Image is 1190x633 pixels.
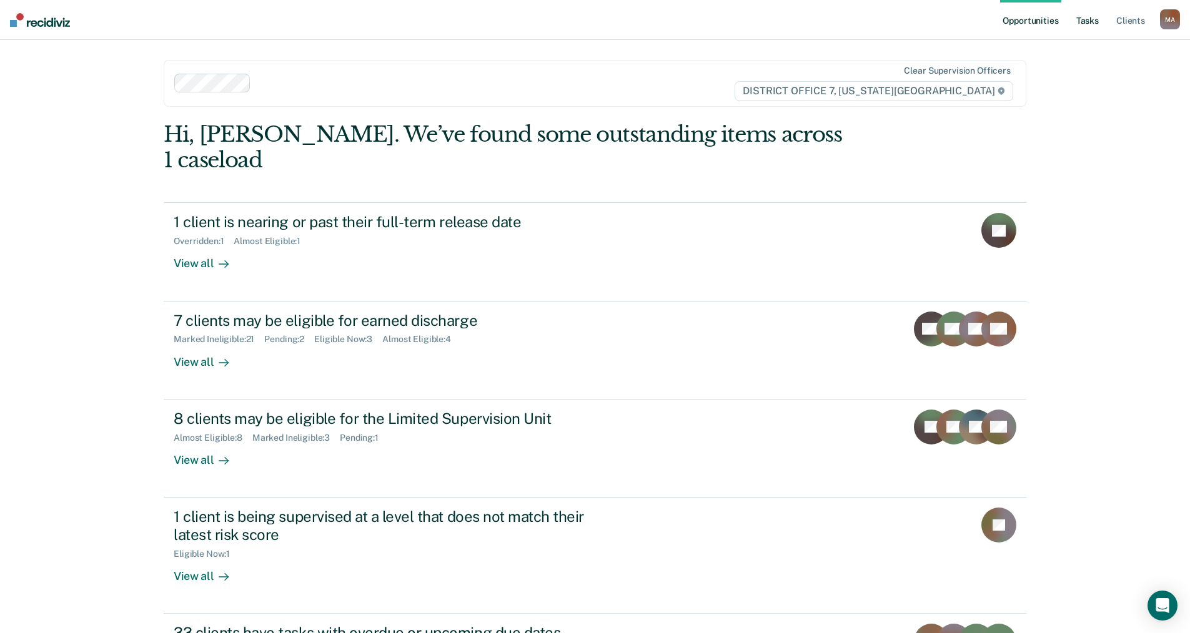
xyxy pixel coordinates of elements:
a: 7 clients may be eligible for earned dischargeMarked Ineligible:21Pending:2Eligible Now:3Almost E... [164,302,1026,400]
div: Marked Ineligible : 21 [174,334,264,345]
div: View all [174,345,244,369]
div: Almost Eligible : 4 [382,334,461,345]
div: Eligible Now : 1 [174,549,240,559]
div: 7 clients may be eligible for earned discharge [174,312,612,330]
div: Almost Eligible : 1 [234,236,310,247]
div: Pending : 2 [264,334,314,345]
a: 8 clients may be eligible for the Limited Supervision UnitAlmost Eligible:8Marked Ineligible:3Pen... [164,400,1026,498]
a: 1 client is being supervised at a level that does not match their latest risk scoreEligible Now:1... [164,498,1026,614]
img: Recidiviz [10,13,70,27]
div: Pending : 1 [340,433,389,443]
div: View all [174,443,244,467]
div: View all [174,559,244,583]
div: View all [174,247,244,271]
div: Marked Ineligible : 3 [252,433,340,443]
div: Overridden : 1 [174,236,234,247]
div: Hi, [PERSON_NAME]. We’ve found some outstanding items across 1 caseload [164,122,854,173]
div: Clear supervision officers [904,66,1010,76]
div: M A [1160,9,1180,29]
div: 8 clients may be eligible for the Limited Supervision Unit [174,410,612,428]
div: Open Intercom Messenger [1148,591,1178,621]
div: 1 client is nearing or past their full-term release date [174,213,612,231]
div: Eligible Now : 3 [314,334,382,345]
button: MA [1160,9,1180,29]
a: 1 client is nearing or past their full-term release dateOverridden:1Almost Eligible:1View all [164,202,1026,301]
div: 1 client is being supervised at a level that does not match their latest risk score [174,508,612,544]
div: Almost Eligible : 8 [174,433,252,443]
span: DISTRICT OFFICE 7, [US_STATE][GEOGRAPHIC_DATA] [735,81,1013,101]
